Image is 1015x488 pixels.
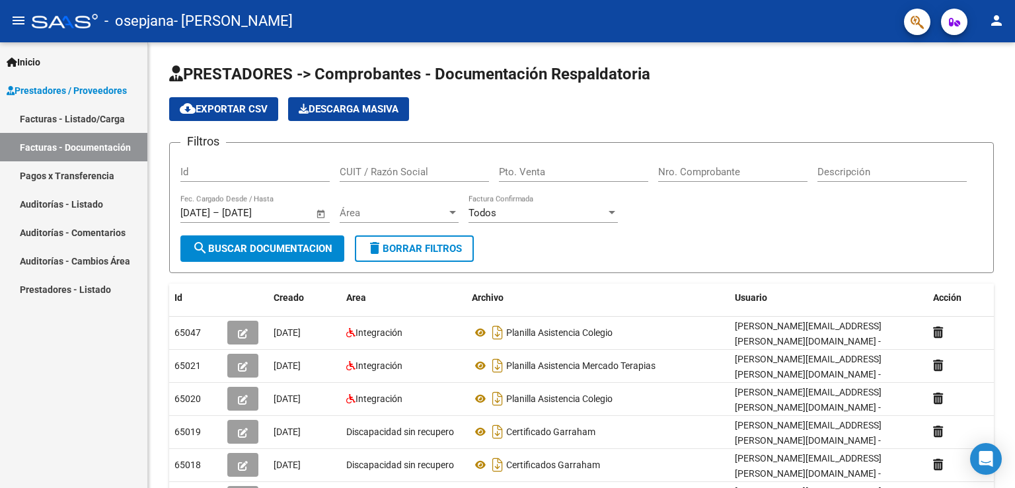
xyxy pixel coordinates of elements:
[299,103,398,115] span: Descarga Masiva
[274,292,304,303] span: Creado
[192,240,208,256] mat-icon: search
[180,207,210,219] input: Fecha inicio
[356,327,402,338] span: Integración
[346,427,454,437] span: Discapacidad sin recupero
[174,427,201,437] span: 65019
[213,207,219,219] span: –
[467,284,730,312] datatable-header-cell: Archivo
[356,360,402,371] span: Integración
[174,7,293,36] span: - [PERSON_NAME]
[735,321,882,362] span: [PERSON_NAME][EMAIL_ADDRESS][PERSON_NAME][DOMAIN_NAME] - [PERSON_NAME] -
[274,360,301,371] span: [DATE]
[735,354,882,395] span: [PERSON_NAME][EMAIL_ADDRESS][PERSON_NAME][DOMAIN_NAME] - [PERSON_NAME] -
[346,292,366,303] span: Area
[274,393,301,404] span: [DATE]
[506,427,595,437] span: Certificado Garraham
[169,97,278,121] button: Exportar CSV
[268,284,341,312] datatable-header-cell: Creado
[7,55,40,69] span: Inicio
[735,420,882,461] span: [PERSON_NAME][EMAIL_ADDRESS][PERSON_NAME][DOMAIN_NAME] - [PERSON_NAME] -
[341,284,467,312] datatable-header-cell: Area
[169,284,222,312] datatable-header-cell: Id
[274,327,301,338] span: [DATE]
[469,207,496,219] span: Todos
[489,454,506,475] i: Descargar documento
[169,65,650,83] span: PRESTADORES -> Comprobantes - Documentación Respaldatoria
[346,460,454,470] span: Discapacidad sin recupero
[314,206,329,222] button: Open calendar
[489,355,506,376] i: Descargar documento
[174,360,201,371] span: 65021
[180,101,196,116] mat-icon: cloud_download
[989,13,1004,28] mat-icon: person
[355,235,474,262] button: Borrar Filtros
[340,207,447,219] span: Área
[730,284,928,312] datatable-header-cell: Usuario
[735,292,767,303] span: Usuario
[506,393,613,404] span: Planilla Asistencia Colegio
[180,103,268,115] span: Exportar CSV
[506,360,656,371] span: Planilla Asistencia Mercado Terapias
[174,292,182,303] span: Id
[472,292,504,303] span: Archivo
[489,322,506,343] i: Descargar documento
[933,292,961,303] span: Acción
[174,460,201,470] span: 65018
[174,327,201,338] span: 65047
[180,235,344,262] button: Buscar Documentacion
[506,460,600,470] span: Certificados Garraham
[288,97,409,121] button: Descarga Masiva
[735,387,882,428] span: [PERSON_NAME][EMAIL_ADDRESS][PERSON_NAME][DOMAIN_NAME] - [PERSON_NAME] -
[928,284,994,312] datatable-header-cell: Acción
[489,388,506,409] i: Descargar documento
[274,460,301,470] span: [DATE]
[174,393,201,404] span: 65020
[222,207,286,219] input: Fecha fin
[970,443,1002,475] div: Open Intercom Messenger
[11,13,26,28] mat-icon: menu
[367,240,383,256] mat-icon: delete
[367,243,462,255] span: Borrar Filtros
[506,327,613,338] span: Planilla Asistencia Colegio
[7,83,127,98] span: Prestadores / Proveedores
[356,393,402,404] span: Integración
[489,421,506,442] i: Descargar documento
[274,427,301,437] span: [DATE]
[192,243,332,255] span: Buscar Documentacion
[288,97,409,121] app-download-masive: Descarga masiva de comprobantes (adjuntos)
[180,132,226,151] h3: Filtros
[104,7,174,36] span: - osepjana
